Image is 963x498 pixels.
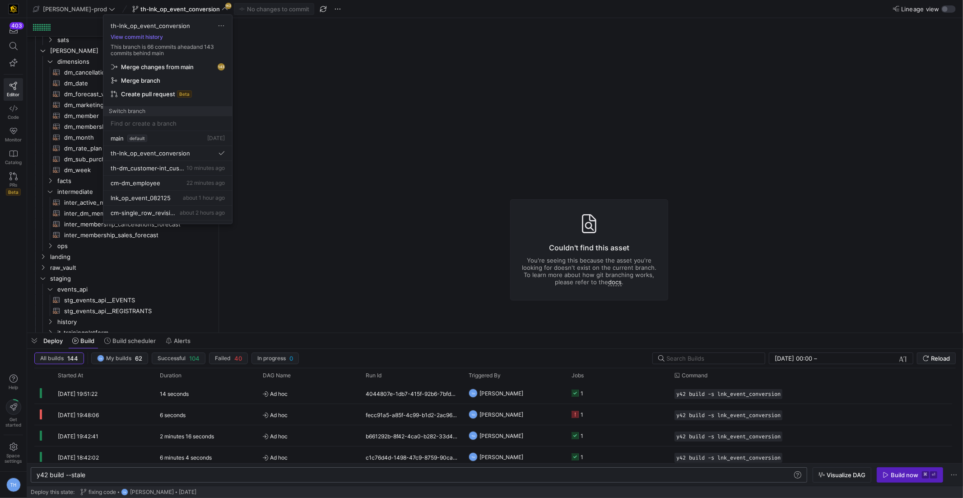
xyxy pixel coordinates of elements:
span: 22 minutes ago [186,179,225,186]
span: 10 minutes ago [186,164,225,171]
span: th-lnk_op_event_conversion [111,150,190,157]
span: cm-single_row_revisions [111,209,178,216]
span: th-lnk_op_event_conversion [111,22,190,29]
input: Find or create a branch [111,120,225,127]
span: Merge changes from main [121,63,194,70]
span: cm-dm_employee [111,179,160,187]
span: about 2 hours ago [180,209,225,216]
span: Beta [177,90,192,98]
p: This branch is 66 commits ahead and 143 commits behind main [103,44,232,56]
span: main [111,135,124,142]
span: Create pull request [121,90,175,98]
button: View commit history [103,34,170,40]
button: Merge changes from main [107,60,228,74]
span: Merge branch [121,77,160,84]
span: default [127,135,147,142]
button: Create pull requestBeta [107,87,228,101]
span: about 1 hour ago [183,194,225,201]
span: th-dm_customer-int_customer [111,164,185,172]
span: [DATE] [207,135,225,141]
span: lnk_op_event_082125 [111,194,171,202]
button: Merge branch [107,74,228,87]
